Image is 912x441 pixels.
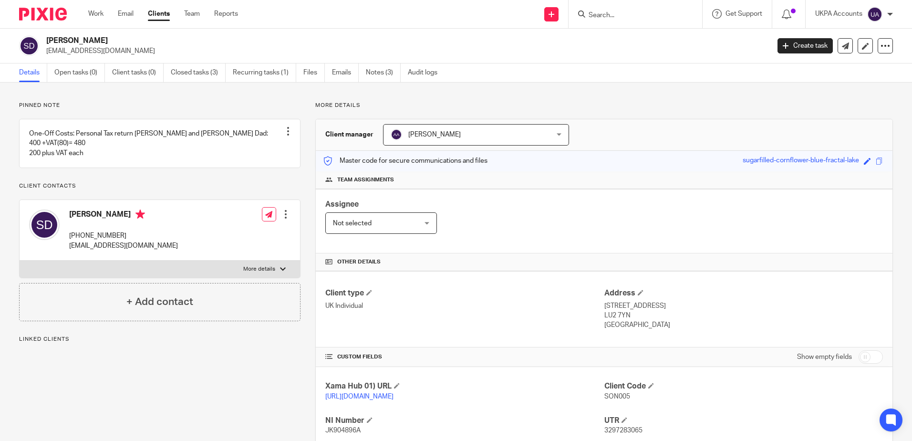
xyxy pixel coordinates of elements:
h2: [PERSON_NAME] [46,36,620,46]
p: Client contacts [19,182,301,190]
img: svg%3E [867,7,882,22]
span: Assignee [325,200,359,208]
a: Team [184,9,200,19]
p: LU2 7YN [604,311,883,320]
h4: Xama Hub 01) URL [325,381,604,391]
a: Details [19,63,47,82]
p: [EMAIL_ADDRESS][DOMAIN_NAME] [46,46,763,56]
i: Primary [135,210,145,219]
a: Email [118,9,134,19]
img: svg%3E [29,210,60,240]
img: Pixie [19,8,67,21]
p: More details [243,265,275,273]
label: Show empty fields [797,352,852,362]
p: Linked clients [19,336,301,343]
p: [STREET_ADDRESS] [604,301,883,311]
p: UK Individual [325,301,604,311]
a: Work [88,9,104,19]
span: Get Support [725,10,762,17]
a: Recurring tasks (1) [233,63,296,82]
span: Not selected [333,220,372,227]
span: SON005 [604,393,630,400]
img: svg%3E [19,36,39,56]
p: Pinned note [19,102,301,109]
h4: Client Code [604,381,883,391]
a: Notes (3) [366,63,401,82]
h4: Address [604,288,883,298]
h4: [PERSON_NAME] [69,210,178,221]
a: Open tasks (0) [54,63,105,82]
p: [PHONE_NUMBER] [69,231,178,241]
a: Audit logs [408,63,445,82]
span: 3297283065 [604,427,643,434]
a: Client tasks (0) [112,63,164,82]
a: Clients [148,9,170,19]
a: Files [303,63,325,82]
span: JK904896A [325,427,361,434]
p: [EMAIL_ADDRESS][DOMAIN_NAME] [69,241,178,251]
a: Closed tasks (3) [171,63,226,82]
h3: Client manager [325,130,373,139]
h4: CUSTOM FIELDS [325,353,604,361]
a: Create task [777,38,833,53]
input: Search [588,11,674,20]
h4: + Add contact [126,294,193,309]
h4: NI Number [325,416,604,426]
p: UKPA Accounts [815,9,862,19]
span: Other details [337,258,381,266]
div: sugarfilled-cornflower-blue-fractal-lake [743,156,859,167]
p: More details [315,102,893,109]
span: Team assignments [337,176,394,184]
a: Reports [214,9,238,19]
h4: Client type [325,288,604,298]
a: [URL][DOMAIN_NAME] [325,393,394,400]
p: [GEOGRAPHIC_DATA] [604,320,883,330]
span: [PERSON_NAME] [408,131,461,138]
h4: UTR [604,416,883,426]
img: svg%3E [391,129,402,140]
p: Master code for secure communications and files [323,156,487,166]
a: Emails [332,63,359,82]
